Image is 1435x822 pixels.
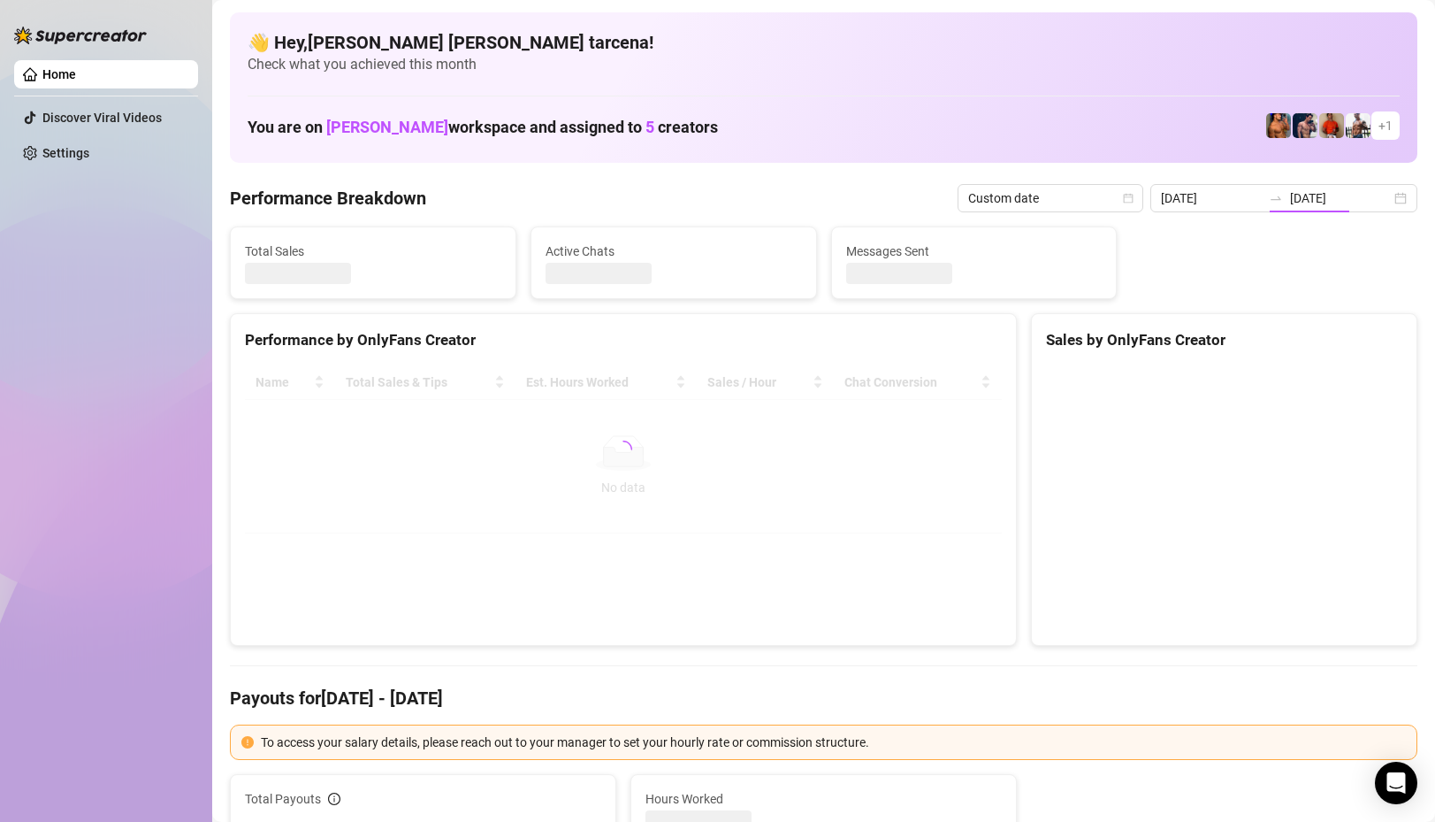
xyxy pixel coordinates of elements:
img: JUSTIN [1346,113,1370,138]
h4: Payouts for [DATE] - [DATE] [230,686,1417,711]
span: exclamation-circle [241,736,254,749]
img: Justin [1319,113,1344,138]
span: Total Sales [245,242,501,261]
span: info-circle [328,793,340,805]
div: Performance by OnlyFans Creator [245,328,1002,352]
h4: 👋 Hey, [PERSON_NAME] [PERSON_NAME] tarcena ! [248,30,1400,55]
h4: Performance Breakdown [230,186,426,211]
span: loading [613,439,634,460]
span: Active Chats [546,242,802,261]
a: Home [42,67,76,81]
span: + 1 [1378,116,1393,135]
div: Open Intercom Messenger [1375,762,1417,804]
span: swap-right [1269,191,1283,205]
img: logo-BBDzfeDw.svg [14,27,147,44]
span: Check what you achieved this month [248,55,1400,74]
span: 5 [645,118,654,136]
div: To access your salary details, please reach out to your manager to set your hourly rate or commis... [261,733,1406,752]
span: Custom date [968,185,1133,211]
span: Hours Worked [645,789,1002,809]
span: Messages Sent [846,242,1103,261]
span: [PERSON_NAME] [326,118,448,136]
a: Discover Viral Videos [42,111,162,125]
input: End date [1290,188,1391,208]
a: Settings [42,146,89,160]
span: calendar [1123,193,1133,204]
span: Total Payouts [245,789,321,809]
img: JG [1266,113,1291,138]
h1: You are on workspace and assigned to creators [248,118,718,137]
input: Start date [1161,188,1262,208]
span: to [1269,191,1283,205]
div: Sales by OnlyFans Creator [1046,328,1402,352]
img: Axel [1293,113,1317,138]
